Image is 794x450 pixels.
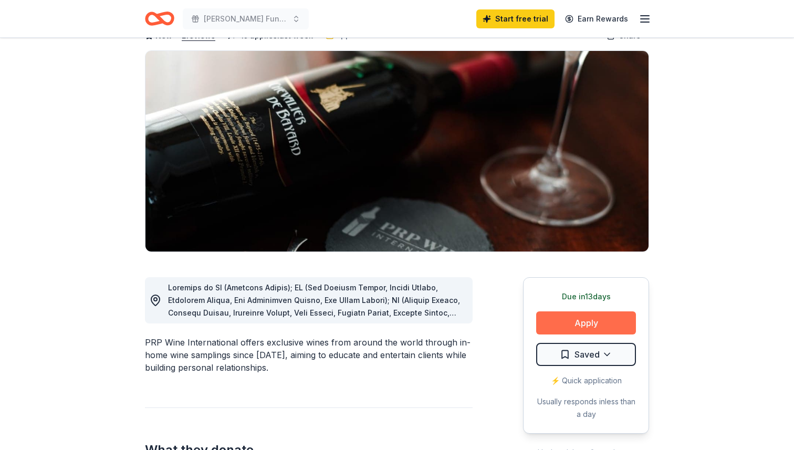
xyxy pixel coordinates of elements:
div: Due in 13 days [536,290,636,303]
span: [PERSON_NAME] Fundraiser [204,13,288,25]
span: Saved [574,348,600,361]
a: Start free trial [476,9,555,28]
span: • [175,32,179,40]
button: Apply [536,311,636,334]
button: Saved [536,343,636,366]
div: ⚡️ Quick application [536,374,636,387]
img: Image for PRP Wine International [145,51,649,252]
div: PRP Wine International offers exclusive wines from around the world through in-home wine sampling... [145,336,473,374]
div: Usually responds in less than a day [536,395,636,421]
a: Home [145,6,174,31]
a: Earn Rewards [559,9,634,28]
button: [PERSON_NAME] Fundraiser [183,8,309,29]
